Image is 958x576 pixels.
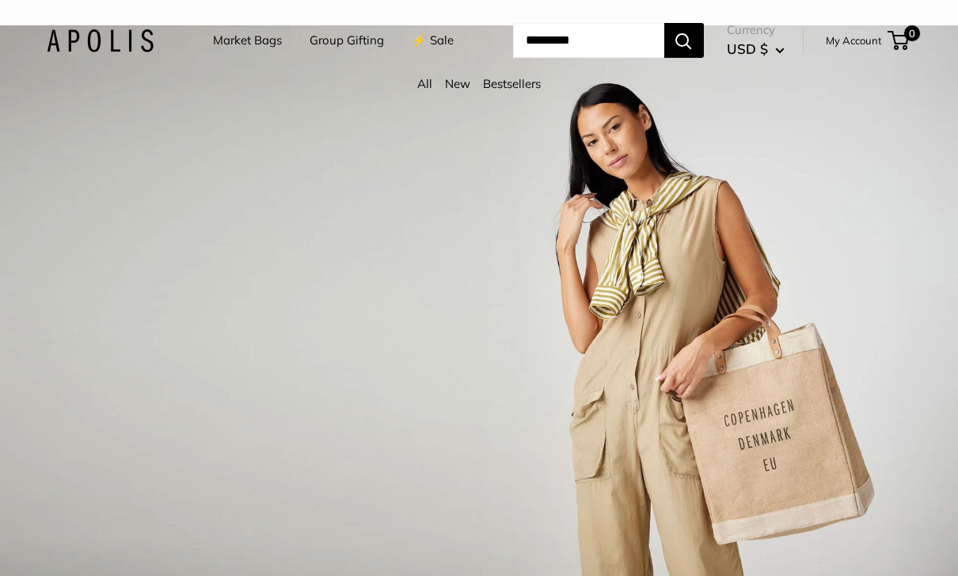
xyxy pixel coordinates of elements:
[445,76,470,91] a: New
[903,25,919,41] span: 0
[826,31,882,50] a: My Account
[727,19,785,41] span: Currency
[213,29,282,51] a: Market Bags
[513,23,664,58] input: Search...
[483,76,541,91] a: Bestsellers
[412,29,454,51] a: ⚡️ Sale
[727,40,768,57] span: USD $
[417,76,432,91] a: All
[727,36,785,62] button: USD $
[47,29,154,52] img: Apolis
[664,23,704,58] button: Search
[889,31,909,50] a: 0
[310,29,384,51] a: Group Gifting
